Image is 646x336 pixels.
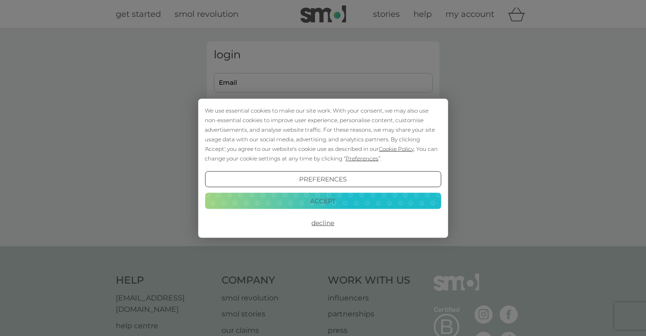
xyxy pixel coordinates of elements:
[346,155,378,161] span: Preferences
[205,193,441,209] button: Accept
[379,145,414,152] span: Cookie Policy
[205,105,441,163] div: We use essential cookies to make our site work. With your consent, we may also use non-essential ...
[205,215,441,231] button: Decline
[205,171,441,187] button: Preferences
[198,98,448,238] div: Cookie Consent Prompt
